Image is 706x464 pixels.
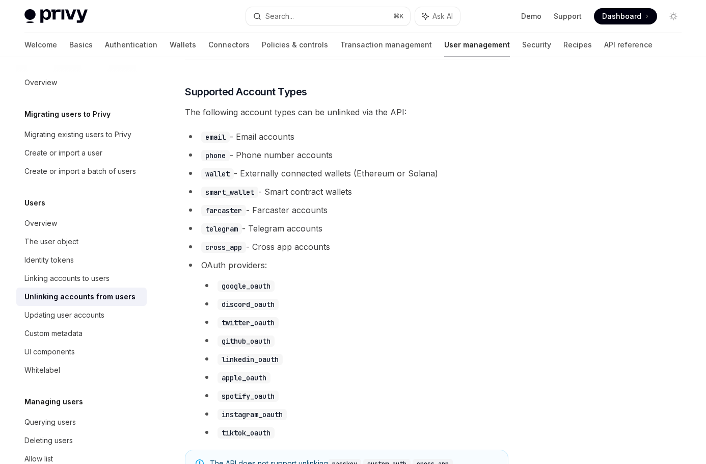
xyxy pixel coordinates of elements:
[24,364,60,376] div: Whitelabel
[185,148,508,162] li: - Phone number accounts
[444,33,510,57] a: User management
[24,272,110,285] div: Linking accounts to users
[185,258,508,440] li: OAuth providers:
[24,327,83,340] div: Custom metadata
[16,73,147,92] a: Overview
[602,11,641,21] span: Dashboard
[201,168,234,179] code: wallet
[432,11,453,21] span: Ask AI
[201,150,230,161] code: phone
[24,108,111,120] h5: Migrating users to Privy
[16,162,147,181] a: Create or import a batch of users
[185,221,508,236] li: - Telegram accounts
[185,105,508,119] span: The following account types can be unlinked via the API:
[24,236,78,248] div: The user object
[185,240,508,254] li: - Cross app accounts
[24,33,57,57] a: Welcome
[393,12,404,20] span: ⌘ K
[218,280,275,292] code: google_oauth
[24,128,131,141] div: Migrating existing users to Privy
[218,354,283,365] code: linkedin_oauth
[24,396,83,408] h5: Managing users
[24,291,135,303] div: Unlinking accounts from users
[24,76,57,89] div: Overview
[201,205,246,216] code: farcaster
[218,372,270,383] code: apple_oauth
[201,132,230,143] code: email
[105,33,157,57] a: Authentication
[265,10,294,22] div: Search...
[594,8,657,24] a: Dashboard
[246,7,410,25] button: Search...⌘K
[340,33,432,57] a: Transaction management
[16,431,147,450] a: Deleting users
[16,343,147,361] a: UI components
[16,306,147,324] a: Updating user accounts
[170,33,196,57] a: Wallets
[24,217,57,229] div: Overview
[24,9,88,23] img: light logo
[24,309,104,321] div: Updating user accounts
[665,8,682,24] button: Toggle dark mode
[16,251,147,269] a: Identity tokens
[24,254,74,266] div: Identity tokens
[24,197,45,209] h5: Users
[201,187,258,198] code: smart_wallet
[218,409,287,420] code: instagram_oauth
[218,317,279,328] code: twitter_oauth
[201,223,242,235] code: telegram
[24,346,75,358] div: UI components
[16,144,147,162] a: Create or import a user
[16,324,147,343] a: Custom metadata
[24,147,102,159] div: Create or import a user
[16,233,147,251] a: The user object
[218,391,279,402] code: spotify_oauth
[201,242,246,253] code: cross_app
[563,33,592,57] a: Recipes
[185,130,508,144] li: - Email accounts
[604,33,653,57] a: API reference
[521,11,541,21] a: Demo
[185,166,508,181] li: - Externally connected wallets (Ethereum or Solana)
[16,214,147,233] a: Overview
[24,416,76,428] div: Querying users
[185,85,307,99] span: Supported Account Types
[16,269,147,288] a: Linking accounts to users
[218,427,275,439] code: tiktok_oauth
[16,361,147,379] a: Whitelabel
[69,33,93,57] a: Basics
[208,33,250,57] a: Connectors
[24,434,73,447] div: Deleting users
[24,165,136,177] div: Create or import a batch of users
[554,11,582,21] a: Support
[262,33,328,57] a: Policies & controls
[218,299,279,310] code: discord_oauth
[16,413,147,431] a: Querying users
[522,33,551,57] a: Security
[16,288,147,306] a: Unlinking accounts from users
[218,336,275,347] code: github_oauth
[185,185,508,199] li: - Smart contract wallets
[415,7,460,25] button: Ask AI
[16,125,147,144] a: Migrating existing users to Privy
[185,203,508,217] li: - Farcaster accounts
